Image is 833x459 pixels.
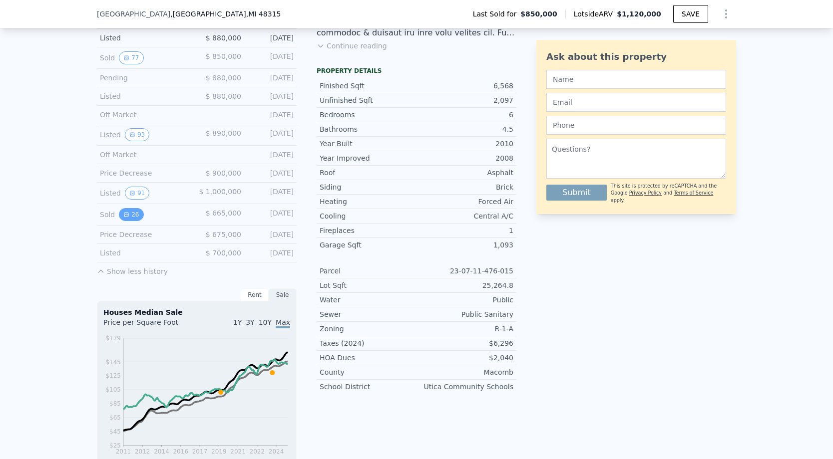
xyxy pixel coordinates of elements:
[716,4,736,24] button: Show Options
[416,124,513,134] div: 4.5
[249,128,294,141] div: [DATE]
[673,5,708,23] button: SAVE
[233,318,242,326] span: 1Y
[276,318,290,328] span: Max
[269,288,297,301] div: Sale
[105,359,121,366] tspan: $145
[320,240,416,250] div: Garage Sqft
[249,168,294,178] div: [DATE]
[192,448,208,455] tspan: 2017
[241,288,269,301] div: Rent
[125,128,149,141] button: View historical data
[249,33,294,43] div: [DATE]
[320,182,416,192] div: Siding
[416,182,513,192] div: Brick
[249,150,294,160] div: [DATE]
[100,73,189,83] div: Pending
[246,318,254,326] span: 3Y
[109,400,121,407] tspan: $85
[320,139,416,149] div: Year Built
[320,324,416,334] div: Zoning
[546,70,726,89] input: Name
[249,110,294,120] div: [DATE]
[416,211,513,221] div: Central A/C
[170,9,281,19] span: , [GEOGRAPHIC_DATA]
[206,230,241,238] span: $ 675,000
[199,188,241,196] span: $ 1,000,000
[416,266,513,276] div: 23-07-11-476-015
[416,110,513,120] div: 6
[473,9,521,19] span: Last Sold for
[320,153,416,163] div: Year Improved
[103,317,197,333] div: Price per Square Foot
[119,51,143,64] button: View historical data
[617,10,661,18] span: $1,120,000
[416,309,513,319] div: Public Sanitary
[249,208,294,221] div: [DATE]
[546,93,726,112] input: Email
[246,10,281,18] span: , MI 48315
[416,139,513,149] div: 2010
[100,128,189,141] div: Listed
[546,185,607,201] button: Submit
[100,91,189,101] div: Listed
[105,372,121,379] tspan: $125
[206,92,241,100] span: $ 880,000
[416,338,513,348] div: $6,296
[100,168,189,178] div: Price Decrease
[119,208,143,221] button: View historical data
[100,229,189,239] div: Price Decrease
[416,153,513,163] div: 2008
[520,9,557,19] span: $850,000
[674,190,713,196] a: Terms of Service
[416,240,513,250] div: 1,093
[416,382,513,392] div: Utica Community Schools
[416,295,513,305] div: Public
[100,33,189,43] div: Listed
[125,187,149,200] button: View historical data
[320,266,416,276] div: Parcel
[320,367,416,377] div: County
[135,448,150,455] tspan: 2012
[269,448,284,455] tspan: 2024
[546,116,726,135] input: Phone
[206,34,241,42] span: $ 880,000
[320,309,416,319] div: Sewer
[320,110,416,120] div: Bedrooms
[416,226,513,235] div: 1
[320,124,416,134] div: Bathrooms
[230,448,246,455] tspan: 2021
[320,197,416,207] div: Heating
[416,197,513,207] div: Forced Air
[103,307,290,317] div: Houses Median Sale
[546,50,726,64] div: Ask about this property
[105,386,121,393] tspan: $105
[100,248,189,258] div: Listed
[206,74,241,82] span: $ 880,000
[211,448,227,455] tspan: 2019
[320,211,416,221] div: Cooling
[320,353,416,363] div: HOA Dues
[249,229,294,239] div: [DATE]
[206,169,241,177] span: $ 900,000
[249,187,294,200] div: [DATE]
[416,81,513,91] div: 6,568
[109,414,121,421] tspan: $65
[249,91,294,101] div: [DATE]
[416,324,513,334] div: R-1-A
[100,51,189,64] div: Sold
[250,448,265,455] tspan: 2022
[100,150,189,160] div: Off Market
[109,428,121,435] tspan: $45
[100,110,189,120] div: Off Market
[317,41,387,51] button: Continue reading
[320,226,416,235] div: Fireplaces
[154,448,169,455] tspan: 2014
[574,9,617,19] span: Lotside ARV
[100,208,189,221] div: Sold
[249,73,294,83] div: [DATE]
[259,318,272,326] span: 10Y
[249,248,294,258] div: [DATE]
[320,280,416,290] div: Lot Sqft
[249,51,294,64] div: [DATE]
